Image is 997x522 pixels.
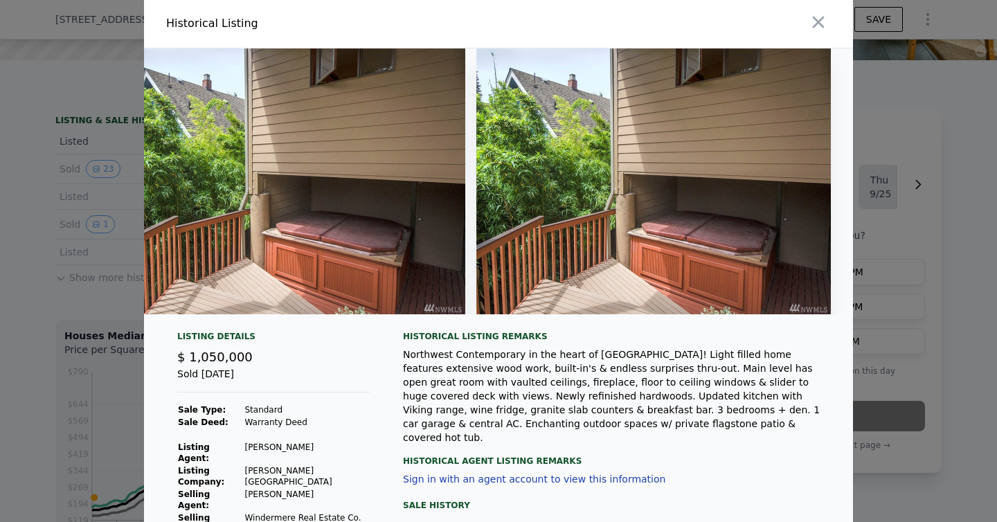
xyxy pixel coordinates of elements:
[244,465,370,488] td: [PERSON_NAME][GEOGRAPHIC_DATA]
[403,348,831,444] div: Northwest Contemporary in the heart of [GEOGRAPHIC_DATA]! Light filled home features extensive wo...
[178,417,228,427] strong: Sale Deed:
[244,404,370,416] td: Standard
[177,350,253,364] span: $ 1,050,000
[403,474,665,485] button: Sign in with an agent account to view this information
[476,48,831,314] img: Property Img
[403,331,831,342] div: Historical Listing remarks
[178,466,224,487] strong: Listing Company:
[177,367,370,393] div: Sold [DATE]
[178,442,210,463] strong: Listing Agent:
[166,15,493,32] div: Historical Listing
[178,489,210,510] strong: Selling Agent:
[244,488,370,512] td: [PERSON_NAME]
[178,405,226,415] strong: Sale Type:
[403,444,831,467] div: Historical Agent Listing Remarks
[177,331,370,348] div: Listing Details
[244,441,370,465] td: [PERSON_NAME]
[111,48,465,314] img: Property Img
[403,497,831,514] div: Sale History
[244,416,370,429] td: Warranty Deed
